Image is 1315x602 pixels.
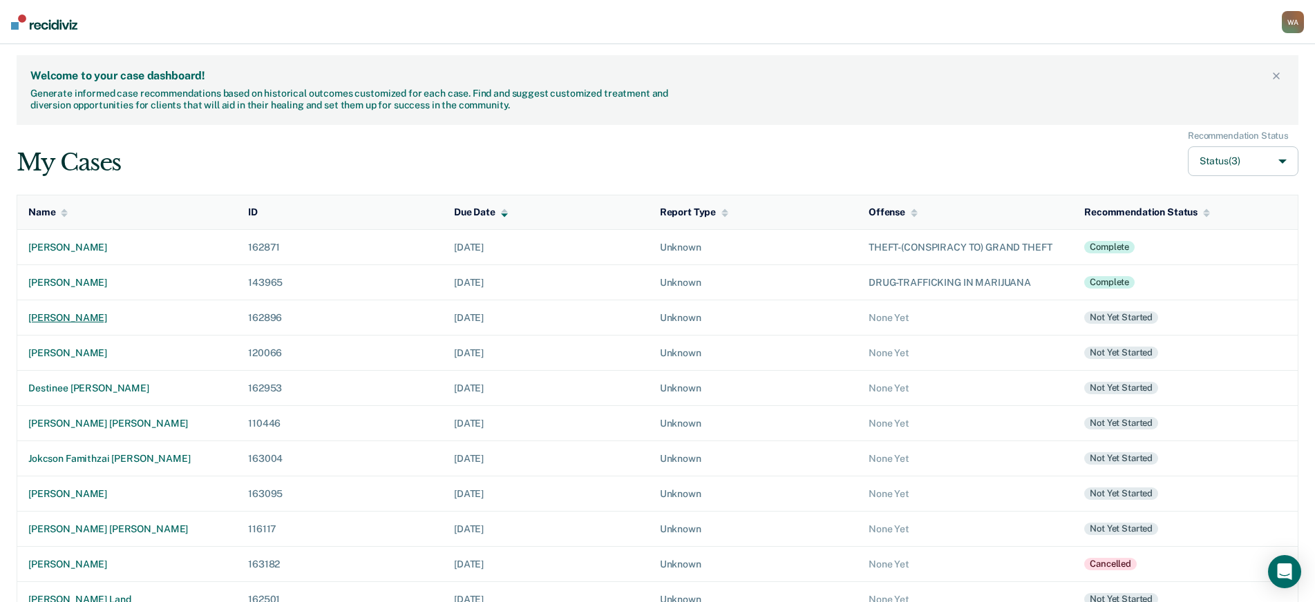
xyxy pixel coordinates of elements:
[28,347,226,359] div: [PERSON_NAME]
[28,523,226,535] div: [PERSON_NAME] [PERSON_NAME]
[30,69,1268,82] div: Welcome to your case dashboard!
[869,418,1062,429] div: None Yet
[1268,555,1301,588] div: Open Intercom Messenger
[869,242,1062,253] div: THEFT-(CONSPIRACY TO) GRAND THEFT
[1084,382,1158,394] div: Not yet started
[443,229,649,264] td: [DATE]
[237,546,443,581] td: 163182
[1084,523,1158,535] div: Not yet started
[649,300,858,335] td: Unknown
[649,440,858,476] td: Unknown
[237,405,443,440] td: 110446
[1188,146,1298,176] button: Status(3)
[237,300,443,335] td: 162896
[443,511,649,546] td: [DATE]
[1282,11,1304,33] div: W A
[11,14,77,30] img: Recidiviz
[1084,311,1158,324] div: Not yet started
[443,370,649,405] td: [DATE]
[28,418,226,429] div: [PERSON_NAME] [PERSON_NAME]
[869,277,1062,289] div: DRUG-TRAFFICKING IN MARIJUANA
[237,476,443,511] td: 163095
[28,312,226,324] div: [PERSON_NAME]
[649,264,858,300] td: Unknown
[649,229,858,264] td: Unknown
[443,300,649,335] td: [DATE]
[237,264,443,300] td: 143965
[28,242,226,253] div: [PERSON_NAME]
[1084,417,1158,429] div: Not yet started
[1282,11,1304,33] button: WA
[1084,452,1158,465] div: Not yet started
[869,312,1062,324] div: None Yet
[1084,206,1210,218] div: Recommendation Status
[237,440,443,476] td: 163004
[1084,558,1137,570] div: Cancelled
[443,476,649,511] td: [DATE]
[869,382,1062,394] div: None Yet
[649,546,858,581] td: Unknown
[1084,347,1158,359] div: Not yet started
[237,370,443,405] td: 162953
[869,453,1062,465] div: None Yet
[660,206,728,218] div: Report Type
[28,277,226,289] div: [PERSON_NAME]
[869,488,1062,500] div: None Yet
[443,405,649,440] td: [DATE]
[454,206,508,218] div: Due Date
[869,523,1062,535] div: None Yet
[28,382,226,394] div: destinee [PERSON_NAME]
[28,206,68,218] div: Name
[443,440,649,476] td: [DATE]
[237,335,443,370] td: 120066
[869,206,918,218] div: Offense
[443,546,649,581] td: [DATE]
[1084,487,1158,500] div: Not yet started
[649,405,858,440] td: Unknown
[28,559,226,570] div: [PERSON_NAME]
[237,511,443,546] td: 116117
[30,88,672,111] div: Generate informed case recommendations based on historical outcomes customized for each case. Fin...
[237,229,443,264] td: 162871
[869,347,1062,359] div: None Yet
[649,476,858,511] td: Unknown
[28,488,226,500] div: [PERSON_NAME]
[443,264,649,300] td: [DATE]
[248,206,258,218] div: ID
[649,370,858,405] td: Unknown
[443,335,649,370] td: [DATE]
[1084,276,1135,289] div: Complete
[1084,241,1135,253] div: Complete
[1188,130,1289,142] div: Recommendation Status
[869,559,1062,570] div: None Yet
[649,335,858,370] td: Unknown
[17,148,121,177] div: My Cases
[28,453,226,465] div: jokcson famithzai [PERSON_NAME]
[649,511,858,546] td: Unknown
